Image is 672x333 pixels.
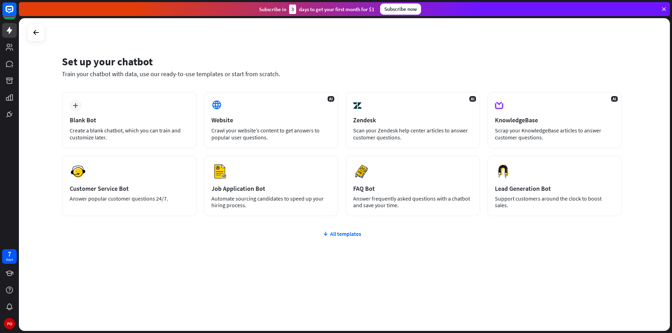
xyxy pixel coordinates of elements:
div: days [6,257,13,262]
div: 7 [8,251,11,257]
div: 3 [289,5,296,14]
div: Subscribe in days to get your first month for $1 [259,5,374,14]
div: PO [4,318,15,329]
a: 7 days [2,249,17,264]
div: Subscribe now [380,3,421,15]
